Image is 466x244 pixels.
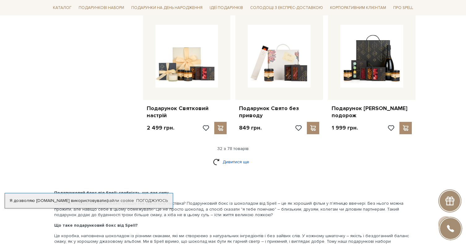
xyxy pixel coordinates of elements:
p: 849 грн. [239,124,262,131]
p: Шукаєте подарунок, який скаже більше ніж банальна листівка? Подарунковий бокс із шоколадом від Sp... [54,201,412,218]
a: Подарунок [PERSON_NAME] подорож [332,105,412,119]
a: Погоджуюсь [136,198,168,203]
span: Ідеї подарунків [207,3,246,13]
a: Дивитися ще [213,156,253,167]
div: Я дозволяю [DOMAIN_NAME] використовувати [5,198,173,203]
span: Подарункові набори [76,3,127,13]
span: Подарунки на День народження [129,3,205,13]
p: 2 499 грн. [147,124,174,131]
b: Що таке подарунковий бокс від Spell? [54,223,138,228]
p: 1 999 грн. [332,124,358,131]
a: Подарунок Святковий настрій [147,105,227,119]
span: Каталог [50,3,74,13]
a: файли cookie [106,198,134,203]
span: Про Spell [391,3,416,13]
b: Подарунковий бокс від Spell: слабкість, що дає силу [54,190,168,195]
a: Корпоративним клієнтам [328,2,389,13]
div: 32 з 78 товарів [48,146,418,152]
a: Солодощі з експрес-доставкою [248,2,325,13]
a: Подарунок Свято без приводу [239,105,319,119]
